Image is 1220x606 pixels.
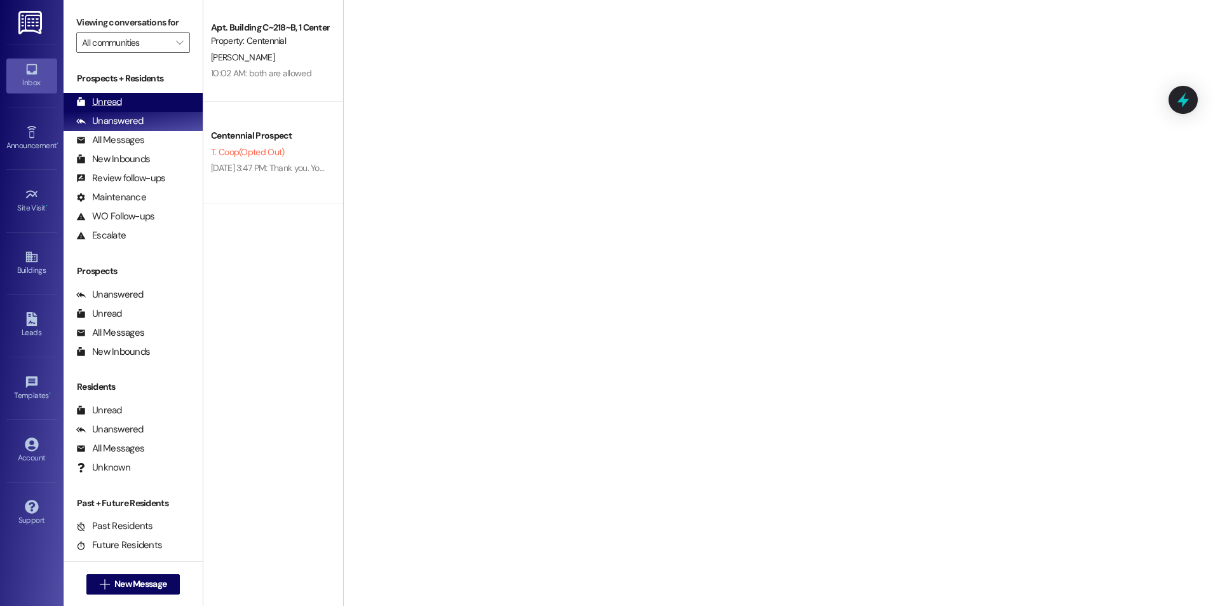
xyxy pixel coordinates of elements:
[76,229,126,242] div: Escalate
[64,380,203,394] div: Residents
[6,184,57,218] a: Site Visit •
[6,246,57,280] a: Buildings
[211,146,284,158] span: T. Coop (Opted Out)
[176,38,183,48] i: 
[211,129,329,142] div: Centennial Prospect
[211,67,311,79] div: 10:02 AM: both are allowed
[49,389,51,398] span: •
[76,307,122,320] div: Unread
[6,434,57,468] a: Account
[76,210,154,223] div: WO Follow-ups
[211,34,329,48] div: Property: Centennial
[82,32,170,53] input: All communities
[76,520,153,533] div: Past Residents
[6,496,57,530] a: Support
[18,11,44,34] img: ResiDesk Logo
[57,139,58,148] span: •
[76,326,144,340] div: All Messages
[6,59,57,93] a: Inbox
[76,461,130,474] div: Unknown
[76,423,144,436] div: Unanswered
[114,577,166,591] span: New Message
[46,202,48,210] span: •
[64,72,203,85] div: Prospects + Residents
[76,95,122,109] div: Unread
[76,404,122,417] div: Unread
[76,191,146,204] div: Maintenance
[211,162,837,174] div: [DATE] 3:47 PM: Thank you. You will no longer receive texts from this thread. Please reply with '...
[211,52,274,63] span: [PERSON_NAME]
[76,288,144,301] div: Unanswered
[76,13,190,32] label: Viewing conversations for
[76,114,144,128] div: Unanswered
[76,153,150,166] div: New Inbounds
[6,308,57,343] a: Leads
[76,345,150,359] div: New Inbounds
[76,172,165,185] div: Review follow-ups
[64,497,203,510] div: Past + Future Residents
[64,265,203,278] div: Prospects
[6,371,57,406] a: Templates •
[211,21,329,34] div: Apt. Building C~218~B, 1 Centennial
[76,442,144,455] div: All Messages
[100,579,109,589] i: 
[76,539,162,552] div: Future Residents
[76,134,144,147] div: All Messages
[86,574,180,595] button: New Message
